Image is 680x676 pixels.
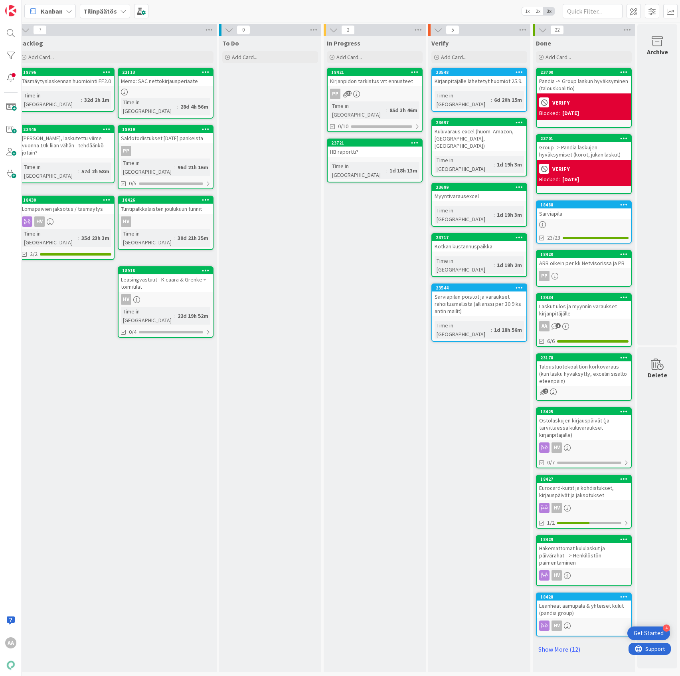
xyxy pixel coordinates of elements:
[537,201,631,219] div: 18488Sarviapila
[537,408,631,440] div: 18425Ostolaskujen kirjauspäivät (ja tarvittaessa kuluvaraukset kirjanpitäjälle)
[552,100,570,105] b: VERIFY
[119,76,213,86] div: Memo: SAC nettokirjausperiaate
[552,442,562,453] div: HV
[81,95,82,104] span: :
[121,159,174,176] div: Time in [GEOGRAPHIC_DATA]
[435,156,494,173] div: Time in [GEOGRAPHIC_DATA]
[432,184,526,191] div: 23699
[648,370,667,380] div: Delete
[537,593,631,601] div: 18428
[537,476,631,483] div: 18427
[432,184,526,201] div: 23699Myyntivarausexcel
[562,175,579,184] div: [DATE]
[543,389,548,394] span: 2
[122,127,213,132] div: 18919
[537,135,631,160] div: 23701Group -> Pandia laskujen hyväksymiset (korot, jukan laskut)
[119,216,213,227] div: HV
[28,54,54,61] span: Add Card...
[432,69,526,86] div: 23548Kirjanpitäjälle lähetetyt huomiot 25.9.
[431,39,449,47] span: Verify
[435,206,494,224] div: Time in [GEOGRAPHIC_DATA]
[540,136,631,141] div: 23701
[20,216,114,227] div: HV
[336,54,362,61] span: Add Card...
[537,354,631,386] div: 23178Taloustuotekoalition korkovaraus (kun lasku hyväksytty, excelin sisältö eteenpäin)
[540,594,631,600] div: 18428
[537,251,631,258] div: 18420
[328,147,422,157] div: HB raportti?
[119,204,213,214] div: Tuntipalkkalaisten joulukuun tunnit
[121,307,174,325] div: Time in [GEOGRAPHIC_DATA]
[539,321,550,331] div: AA
[546,54,571,61] span: Add Card...
[232,54,257,61] span: Add Card...
[119,69,213,86] div: 23113Memo: SAC nettokirjausperiaate
[436,69,526,75] div: 23548
[331,69,422,75] div: 18421
[346,91,352,96] span: 32
[119,196,213,214] div: 18426Tuntipalkkalaisten joulukuun tunnit
[121,146,131,156] div: PP
[122,197,213,203] div: 18426
[432,234,526,241] div: 23717
[121,98,177,115] div: Time in [GEOGRAPHIC_DATA]
[119,294,213,305] div: HV
[330,89,340,99] div: PP
[436,120,526,125] div: 23697
[540,409,631,414] div: 18425
[174,163,176,172] span: :
[17,1,36,11] span: Support
[386,106,387,115] span: :
[119,146,213,156] div: PP
[122,69,213,75] div: 23113
[537,483,631,500] div: Eurocard-kuitit ja kohdistukset, kirjauspäivät ja jaksotukset
[537,543,631,568] div: Hakemattomat kululaskut ja päivärahat --> Henkilöstön paimentaminen
[330,162,386,179] div: Time in [GEOGRAPHIC_DATA]
[20,69,114,76] div: 18796
[34,216,45,227] div: HV
[121,294,131,305] div: HV
[176,311,210,320] div: 22d 19h 52m
[537,69,631,93] div: 23700Pandia -> Group laskun hyväksyminen (talouskoalitio)
[328,76,422,86] div: Kirjanpidon tarkistus vrt ennusteet
[540,202,631,208] div: 18488
[494,210,495,219] span: :
[20,126,114,158] div: 22446[PERSON_NAME], laskutettu viime vuonna 10k liian vähän - tehdäänkö jotain?
[237,25,250,35] span: 0
[174,311,176,320] span: :
[537,301,631,319] div: Laskut ulos ja myynnin varaukset kirjanpitäjälle
[177,102,178,111] span: :
[537,354,631,361] div: 23178
[492,325,524,334] div: 1d 18h 56m
[327,39,360,47] span: In Progress
[435,91,491,109] div: Time in [GEOGRAPHIC_DATA]
[20,76,114,86] div: Täsmäytyslaskennan huomiointi FF2.0
[495,160,524,169] div: 1d 19h 3m
[174,234,176,242] span: :
[627,626,670,640] div: Open Get Started checklist, remaining modules: 4
[537,570,631,581] div: HV
[537,503,631,513] div: HV
[432,119,526,126] div: 23697
[83,7,117,15] b: Tilinpäätös
[432,284,526,291] div: 23544
[436,235,526,240] div: 23717
[494,261,495,270] span: :
[536,39,551,47] span: Done
[5,637,16,648] div: AA
[550,25,564,35] span: 22
[5,5,16,16] img: Visit kanbanzone.com
[386,166,387,175] span: :
[537,294,631,319] div: 18434Laskut ulos ja myynnin varaukset kirjanpitäjälle
[537,321,631,331] div: AA
[494,160,495,169] span: :
[19,39,43,47] span: Backlog
[547,458,555,467] span: 0/7
[119,196,213,204] div: 18426
[119,267,213,292] div: 18918Leasingvastuut - K caara & Grenke + toimitilat
[491,95,492,104] span: :
[539,271,550,281] div: PP
[537,294,631,301] div: 18434
[537,258,631,268] div: ARR oikein per kk Netvisorissa ja PB
[78,234,79,242] span: :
